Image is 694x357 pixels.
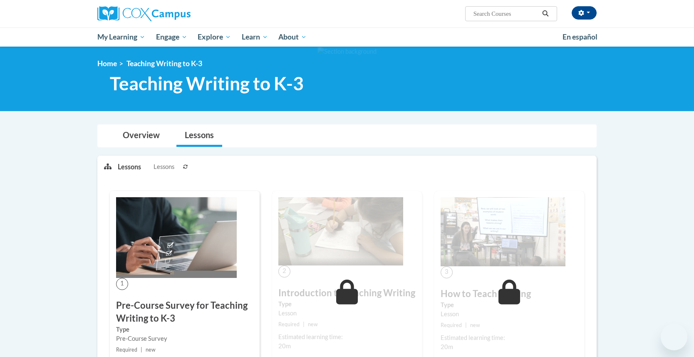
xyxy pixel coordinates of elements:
[116,334,253,343] div: Pre-Course Survey
[97,6,191,21] img: Cox Campus
[278,321,300,327] span: Required
[308,321,318,327] span: new
[278,300,416,309] label: Type
[97,32,145,42] span: My Learning
[278,332,416,342] div: Estimated learning time:
[141,347,142,353] span: |
[557,28,603,46] a: En español
[441,300,578,310] label: Type
[317,47,377,56] img: Section background
[278,32,307,42] span: About
[118,162,141,171] p: Lessons
[278,309,416,318] div: Lesson
[198,32,231,42] span: Explore
[303,321,305,327] span: |
[154,162,174,171] span: Lessons
[236,27,273,47] a: Learn
[470,322,480,328] span: new
[441,288,578,300] h3: How to Teach Writing
[92,27,151,47] a: My Learning
[146,347,156,353] span: new
[441,266,453,278] span: 3
[116,278,128,290] span: 1
[539,9,552,19] button: Search
[278,342,291,350] span: 20m
[97,59,117,68] a: Home
[441,310,578,319] div: Lesson
[114,125,168,147] a: Overview
[242,32,268,42] span: Learn
[278,287,416,300] h3: Introduction to Teaching Writing
[441,197,565,266] img: Course Image
[278,265,290,278] span: 2
[563,32,597,41] span: En español
[126,59,202,68] span: Teaching Writing to K-3
[116,347,137,353] span: Required
[441,322,462,328] span: Required
[441,333,578,342] div: Estimated learning time:
[156,32,187,42] span: Engage
[116,325,253,334] label: Type
[473,9,539,19] input: Search Courses
[110,72,304,94] span: Teaching Writing to K-3
[85,27,609,47] div: Main menu
[116,197,237,278] img: Course Image
[572,6,597,20] button: Account Settings
[273,27,312,47] a: About
[151,27,193,47] a: Engage
[661,324,687,350] iframe: Button to launch messaging window
[192,27,236,47] a: Explore
[116,299,253,325] h3: Pre-Course Survey for Teaching Writing to K-3
[441,343,453,350] span: 20m
[278,197,403,265] img: Course Image
[176,125,222,147] a: Lessons
[97,6,255,21] a: Cox Campus
[465,322,467,328] span: |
